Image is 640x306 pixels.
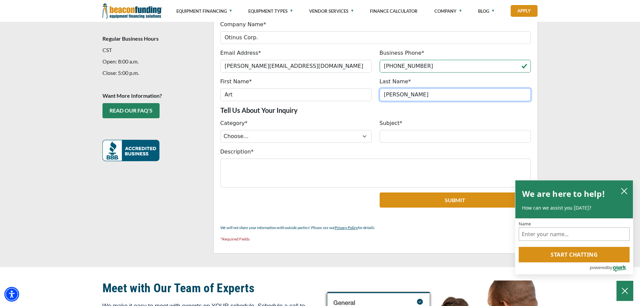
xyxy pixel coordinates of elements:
[102,57,205,65] p: Open: 8:00 a.m.
[102,35,159,42] strong: Regular Business Hours
[220,20,266,29] label: Company Name*
[590,263,633,274] a: Powered by Olark - open in a new tab
[102,140,160,161] img: READ OUR FAQ's
[220,88,372,101] input: John
[220,31,531,44] input: Beacon Funding
[220,60,372,73] input: jdoe@gmail.com
[102,46,205,54] p: CST
[220,49,261,57] label: Email Address*
[380,192,531,208] button: Submit
[335,225,358,230] a: Privacy Policy
[102,103,160,118] a: READ OUR FAQ's - open in a new tab
[220,78,252,86] label: First Name*
[220,106,531,114] p: Tell Us About Your Inquiry
[220,119,248,127] label: Category*
[380,88,531,101] input: Doe
[519,247,630,262] button: Start chatting
[519,222,630,226] label: Name
[220,192,302,213] iframe: reCAPTCHA
[4,287,19,302] div: Accessibility Menu
[515,180,633,275] div: olark chatbox
[511,5,538,17] a: Apply
[102,280,316,296] h2: Meet with Our Team of Experts
[616,281,633,301] button: Close Chatbox
[220,235,531,243] p: *Required Fields
[380,78,411,86] label: Last Name*
[619,186,630,195] button: close chatbox
[380,49,424,57] label: Business Phone*
[102,69,205,77] p: Close: 5:00 p.m.
[102,92,162,99] strong: Want More Information?
[519,227,630,241] input: Name
[522,205,626,211] p: How can we assist you [DATE]?
[590,263,607,272] span: powered
[220,148,254,156] label: Description*
[380,119,402,127] label: Subject*
[607,263,612,272] span: by
[522,187,605,201] h2: We are here to help!
[220,224,531,232] p: We will not share your information with outside parties! Please see our for details.
[380,60,531,73] input: (555) 555-5555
